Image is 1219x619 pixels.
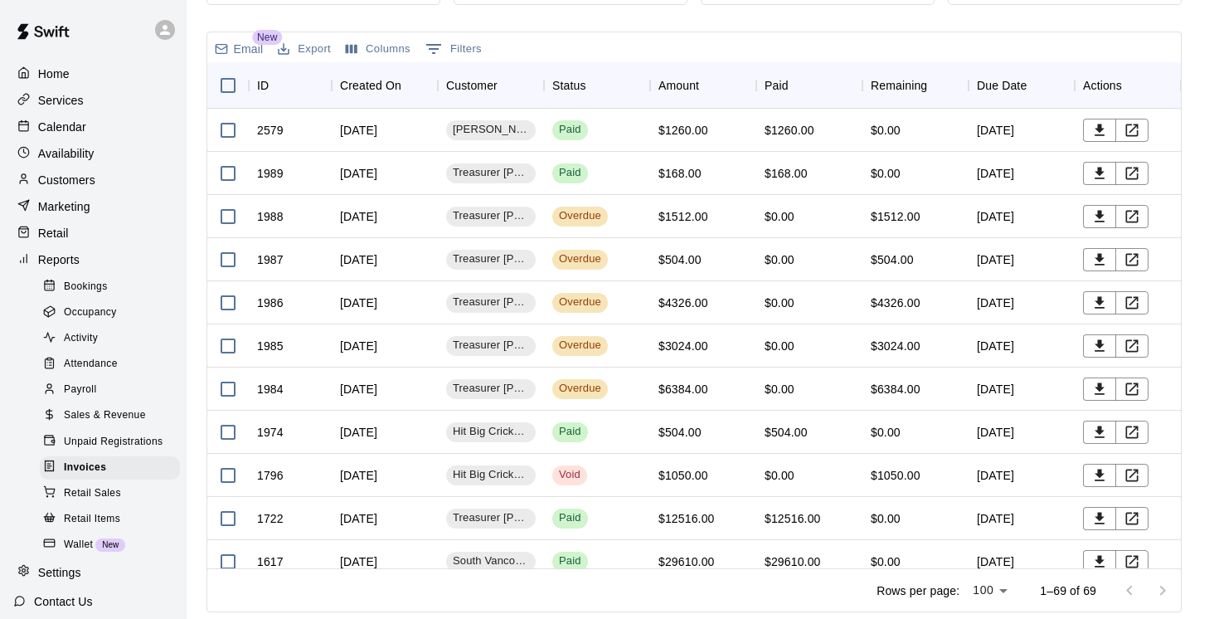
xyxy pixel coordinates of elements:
[969,281,1075,324] div: [DATE]
[38,92,84,109] p: Services
[1115,162,1149,185] button: View Invoice
[40,455,187,480] a: Invoices
[877,582,959,599] p: Rows per page:
[658,424,702,441] div: $504.00
[332,540,438,583] div: [DATE]
[13,61,173,86] div: Home
[966,578,1013,602] div: 100
[40,327,180,350] div: Activity
[699,74,722,97] button: Sort
[257,62,269,109] div: ID
[969,238,1075,281] div: [DATE]
[95,540,125,549] span: New
[64,356,118,373] span: Attendance
[446,208,536,224] span: Treasurer [PERSON_NAME] Little League Baseball
[40,534,180,557] div: WalletNew
[1083,119,1116,142] button: Download PDF
[40,532,187,558] a: WalletNew
[969,152,1075,195] div: [DATE]
[40,301,180,324] div: Occupancy
[38,145,95,162] p: Availability
[40,431,180,454] div: Unpaid Registrations
[765,424,808,441] div: $504.00
[1083,378,1116,401] button: Download PDF
[40,300,187,325] a: Occupancy
[1115,119,1149,142] button: View Invoice
[64,305,117,321] span: Occupancy
[13,141,173,166] a: Availability
[332,195,438,238] div: [DATE]
[332,497,438,540] div: [DATE]
[559,553,581,569] div: Paid
[257,122,284,139] div: 2579
[38,564,81,581] p: Settings
[34,593,93,610] p: Contact Us
[871,208,920,225] div: $1512.00
[765,553,821,570] div: $29610.00
[38,225,69,241] p: Retail
[969,62,1075,109] div: Due Date
[446,163,536,183] div: Treasurer [PERSON_NAME] Little League Baseball
[871,251,914,268] div: $504.00
[1115,550,1149,573] button: View Invoice
[789,74,812,97] button: Sort
[765,295,794,311] div: $0.00
[40,456,180,480] div: Invoices
[446,122,536,138] span: [PERSON_NAME]
[13,194,173,219] div: Marketing
[559,122,581,138] div: Paid
[64,407,146,424] span: Sales & Revenue
[446,62,498,109] div: Customer
[446,336,536,356] div: Treasurer [PERSON_NAME] Little League Baseball
[1027,74,1050,97] button: Sort
[446,250,536,270] div: Treasurer [PERSON_NAME] Little League Baseball
[257,553,284,570] div: 1617
[401,74,425,97] button: Sort
[765,381,794,397] div: $0.00
[559,251,601,267] div: Overdue
[38,119,86,135] p: Calendar
[446,293,536,313] div: Treasurer [PERSON_NAME] Little League Baseball
[13,560,173,585] a: Settings
[40,352,187,378] a: Attendance
[40,378,180,402] div: Payroll
[13,115,173,139] div: Calendar
[1122,74,1145,97] button: Sort
[446,553,536,569] span: South Vancouver Little League Baseball
[13,88,173,113] div: Services
[871,122,901,139] div: $0.00
[969,497,1075,540] div: [DATE]
[446,467,536,483] span: Hit Big Cricket Training Inc.
[40,508,180,531] div: Retail Items
[969,368,1075,411] div: [DATE]
[446,251,536,267] span: Treasurer [PERSON_NAME] Little League Baseball
[1083,464,1116,487] button: Download PDF
[64,434,163,451] span: Unpaid Registrations
[969,109,1075,152] div: [DATE]
[650,62,756,109] div: Amount
[257,251,284,268] div: 1987
[658,467,708,484] div: $1050.00
[446,422,536,442] div: Hit Big Cricket Training Inc.
[446,165,536,181] span: Treasurer [PERSON_NAME] Little League Baseball
[446,510,536,526] span: Treasurer [PERSON_NAME] Little League Baseball
[274,37,335,62] button: Export
[40,326,187,352] a: Activity
[257,338,284,354] div: 1985
[969,540,1075,583] div: [DATE]
[421,36,486,62] button: Show filters
[252,30,282,45] span: New
[1040,582,1096,599] p: 1–69 of 69
[13,168,173,193] a: Customers
[658,510,715,527] div: $12516.00
[969,324,1075,368] div: [DATE]
[765,122,814,139] div: $1260.00
[1115,378,1149,401] button: View Invoice
[446,509,536,529] div: Treasurer [PERSON_NAME] Little League Baseball
[38,66,70,82] p: Home
[446,338,536,353] span: Treasurer [PERSON_NAME] Little League Baseball
[64,485,121,502] span: Retail Sales
[871,424,901,441] div: $0.00
[552,62,586,109] div: Status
